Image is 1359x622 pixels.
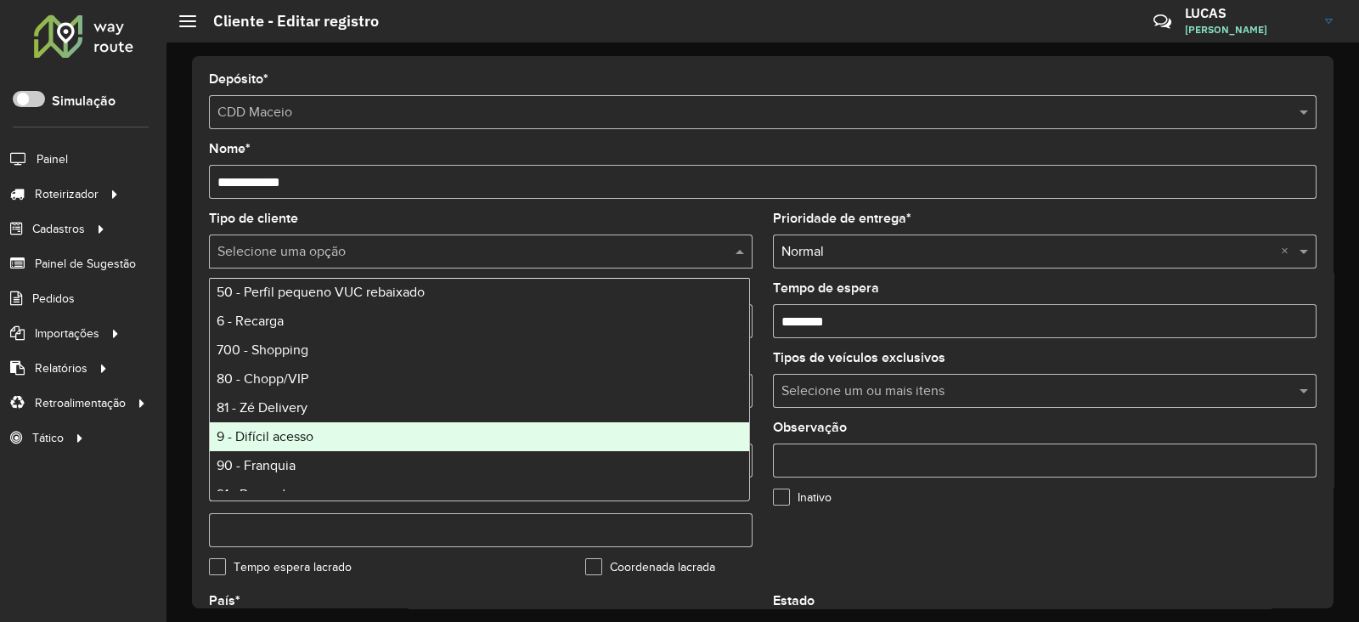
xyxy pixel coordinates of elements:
[217,285,425,299] span: 50 - Perfil pequeno VUC rebaixado
[773,591,815,611] label: Estado
[52,91,116,111] label: Simulação
[35,185,99,203] span: Roteirizador
[209,208,298,229] label: Tipo de cliente
[209,591,240,611] label: País
[35,359,87,377] span: Relatórios
[209,139,251,159] label: Nome
[209,278,750,501] ng-dropdown-panel: Options list
[209,69,268,89] label: Depósito
[217,400,307,415] span: 81 - Zé Delivery
[35,325,99,342] span: Importações
[32,220,85,238] span: Cadastros
[773,208,911,229] label: Prioridade de entrega
[1185,5,1312,21] h3: LUCAS
[585,558,715,576] label: Coordenada lacrada
[35,394,126,412] span: Retroalimentação
[35,255,136,273] span: Painel de Sugestão
[1281,241,1295,262] span: Clear all
[217,342,308,357] span: 700 - Shopping
[217,458,296,472] span: 90 - Franquia
[1185,22,1312,37] span: [PERSON_NAME]
[32,429,64,447] span: Tático
[196,12,379,31] h2: Cliente - Editar registro
[32,290,75,308] span: Pedidos
[773,348,945,368] label: Tipos de veículos exclusivos
[1144,3,1181,40] a: Contato Rápido
[209,558,352,576] label: Tempo espera lacrado
[773,489,832,506] label: Inativo
[217,314,284,328] span: 6 - Recarga
[37,150,68,168] span: Painel
[217,371,308,386] span: 80 - Chopp/VIP
[217,487,292,501] span: 91 - Revenda
[217,429,313,444] span: 9 - Difícil acesso
[773,278,879,298] label: Tempo de espera
[773,417,847,438] label: Observação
